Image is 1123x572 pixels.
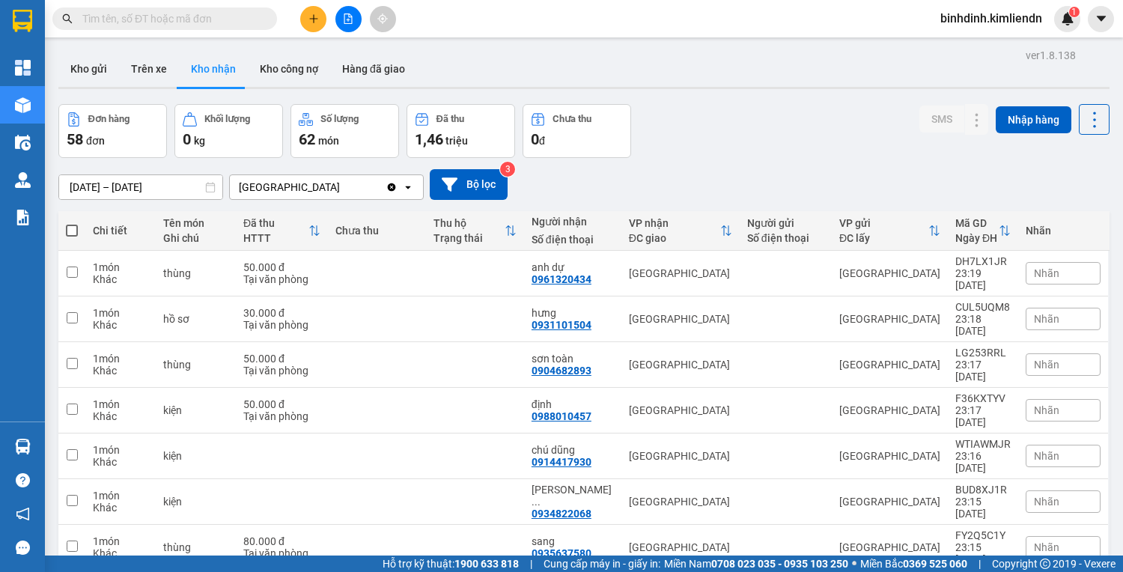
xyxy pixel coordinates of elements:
[236,211,328,251] th: Toggle SortBy
[82,10,259,27] input: Tìm tên, số ĐT hoặc mã đơn
[1034,267,1059,279] span: Nhãn
[163,541,229,553] div: thùng
[163,267,229,279] div: thùng
[955,529,1011,541] div: FY2Q5C1Y
[93,307,148,319] div: 1 món
[532,535,614,547] div: sang
[430,169,508,200] button: Bộ lọc
[955,392,1011,404] div: F36KXTYV
[532,547,591,559] div: 0935637580
[15,97,31,113] img: warehouse-icon
[415,130,443,148] span: 1,46
[532,216,614,228] div: Người nhận
[243,398,320,410] div: 50.000 đ
[243,232,308,244] div: HTTT
[15,210,31,225] img: solution-icon
[204,114,250,124] div: Khối lượng
[500,162,515,177] sup: 3
[1069,7,1080,17] sup: 1
[629,217,720,229] div: VP nhận
[532,353,614,365] div: sơn toàn
[839,217,928,229] div: VP gửi
[955,359,1011,383] div: 23:17 [DATE]
[243,273,320,285] div: Tại văn phòng
[248,51,330,87] button: Kho công nợ
[523,104,631,158] button: Chưa thu0đ
[1034,450,1059,462] span: Nhãn
[1034,541,1059,553] span: Nhãn
[839,232,928,244] div: ĐC lấy
[93,261,148,273] div: 1 món
[15,439,31,454] img: warehouse-icon
[532,456,591,468] div: 0914417930
[955,438,1011,450] div: WTIAWMJR
[711,558,848,570] strong: 0708 023 035 - 0935 103 250
[163,359,229,371] div: thùng
[1088,6,1114,32] button: caret-down
[93,444,148,456] div: 1 món
[290,104,399,158] button: Số lượng62món
[93,273,148,285] div: Khác
[839,267,940,279] div: [GEOGRAPHIC_DATA]
[194,135,205,147] span: kg
[454,558,519,570] strong: 1900 633 818
[955,301,1011,313] div: CUL5UQM8
[839,496,940,508] div: [GEOGRAPHIC_DATA]
[852,561,856,567] span: ⚪️
[955,347,1011,359] div: LG253RRL
[16,473,30,487] span: question-circle
[93,353,148,365] div: 1 món
[16,541,30,555] span: message
[629,359,732,371] div: [GEOGRAPHIC_DATA]
[243,217,308,229] div: Đã thu
[839,359,940,371] div: [GEOGRAPHIC_DATA]
[839,450,940,462] div: [GEOGRAPHIC_DATA]
[532,496,541,508] span: ...
[330,51,417,87] button: Hàng đã giao
[532,319,591,331] div: 0931101504
[163,232,229,244] div: Ghi chú
[436,114,464,124] div: Đã thu
[955,450,1011,474] div: 23:16 [DATE]
[426,211,524,251] th: Toggle SortBy
[243,353,320,365] div: 50.000 đ
[62,13,73,24] span: search
[93,319,148,331] div: Khác
[335,6,362,32] button: file-add
[243,307,320,319] div: 30.000 đ
[13,10,32,32] img: logo-vxr
[163,404,229,416] div: kiện
[919,106,964,133] button: SMS
[119,51,179,87] button: Trên xe
[948,211,1018,251] th: Toggle SortBy
[93,490,148,502] div: 1 món
[308,13,319,24] span: plus
[433,217,505,229] div: Thu hộ
[839,313,940,325] div: [GEOGRAPHIC_DATA]
[1071,7,1077,17] span: 1
[532,508,591,520] div: 0934822068
[629,496,732,508] div: [GEOGRAPHIC_DATA]
[1034,496,1059,508] span: Nhãn
[1061,12,1074,25] img: icon-new-feature
[407,104,515,158] button: Đã thu1,46 triệu
[59,175,222,199] input: Select a date range.
[955,484,1011,496] div: BUD8XJ1R
[93,456,148,468] div: Khác
[300,6,326,32] button: plus
[445,135,468,147] span: triệu
[93,398,148,410] div: 1 món
[383,556,519,572] span: Hỗ trợ kỹ thuật:
[163,313,229,325] div: hồ sơ
[402,181,414,193] svg: open
[629,313,732,325] div: [GEOGRAPHIC_DATA]
[386,181,398,193] svg: Clear value
[532,410,591,422] div: 0988010457
[377,13,388,24] span: aim
[93,547,148,559] div: Khác
[299,130,315,148] span: 62
[955,404,1011,428] div: 23:17 [DATE]
[532,261,614,273] div: anh dự
[174,104,283,158] button: Khối lượng0kg
[1026,47,1076,64] div: ver 1.8.138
